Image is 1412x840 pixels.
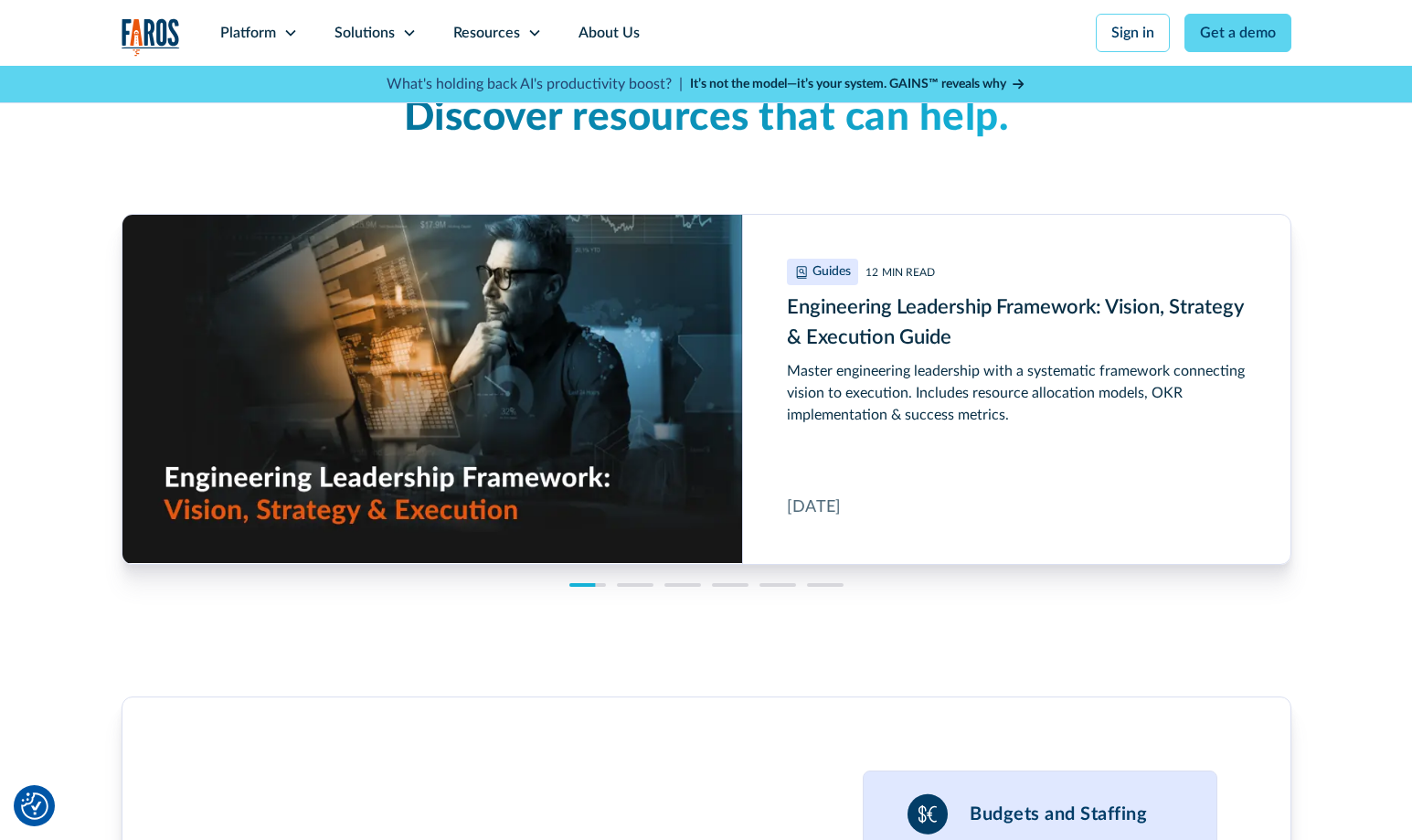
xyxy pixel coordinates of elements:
button: Cookie Settings [21,792,48,820]
div: Platform [220,22,276,44]
div: 12 [865,264,878,281]
div: MIN READ [882,264,935,281]
a: It’s not the model—it’s your system. GAINS™ reveals why [690,75,1026,94]
div: [DATE] [787,495,841,520]
a: Get a demo [1184,14,1291,52]
span: Discover resources that can help. [404,98,1009,138]
p: What's holding back AI's productivity boost? | [387,73,683,95]
div: Solutions [334,22,395,44]
a: Sign in [1096,14,1170,52]
div: Guides [812,262,851,282]
strong: It’s not the model—it’s your system. GAINS™ reveals why [690,78,1006,90]
div: Master engineering leadership with a systematic framework connecting vision to execution. Include... [787,360,1247,426]
div: Resources [453,22,520,44]
h3: Budgets and Staffing [970,803,1147,825]
img: Logo of the analytics and reporting company Faros. [122,18,180,56]
h3: Engineering Leadership Framework: Vision, Strategy & Execution Guide [787,292,1247,353]
img: Engineering Leadership Framework: Vision, Strategy & Execution Guide [794,265,809,280]
a: Engineering Leadership Framework: Vision, Strategy & Execution Guide [122,215,1290,564]
img: Revisit consent button [21,792,48,820]
a: home [122,18,180,56]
